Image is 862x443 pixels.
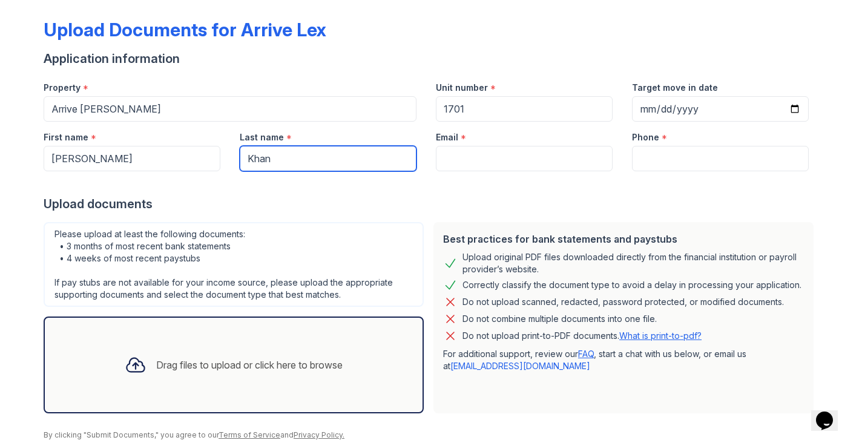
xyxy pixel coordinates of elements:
div: Please upload at least the following documents: • 3 months of most recent bank statements • 4 wee... [44,222,424,307]
div: Correctly classify the document type to avoid a delay in processing your application. [462,278,801,292]
a: Privacy Policy. [294,430,344,439]
a: Terms of Service [219,430,280,439]
label: Target move in date [632,82,718,94]
label: Phone [632,131,659,143]
div: Upload original PDF files downloaded directly from the financial institution or payroll provider’... [462,251,804,275]
a: [EMAIL_ADDRESS][DOMAIN_NAME] [450,361,590,371]
div: Drag files to upload or click here to browse [156,358,343,372]
a: FAQ [578,349,594,359]
p: For additional support, review our , start a chat with us below, or email us at [443,348,804,372]
div: By clicking "Submit Documents," you agree to our and [44,430,818,440]
label: Property [44,82,81,94]
div: Do not combine multiple documents into one file. [462,312,657,326]
div: Best practices for bank statements and paystubs [443,232,804,246]
div: Do not upload scanned, redacted, password protected, or modified documents. [462,295,784,309]
iframe: chat widget [811,395,850,431]
label: Last name [240,131,284,143]
p: Do not upload print-to-PDF documents. [462,330,702,342]
div: Upload Documents for Arrive Lex [44,19,326,41]
div: Upload documents [44,195,818,212]
label: First name [44,131,88,143]
label: Email [436,131,458,143]
div: Application information [44,50,818,67]
label: Unit number [436,82,488,94]
a: What is print-to-pdf? [619,330,702,341]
